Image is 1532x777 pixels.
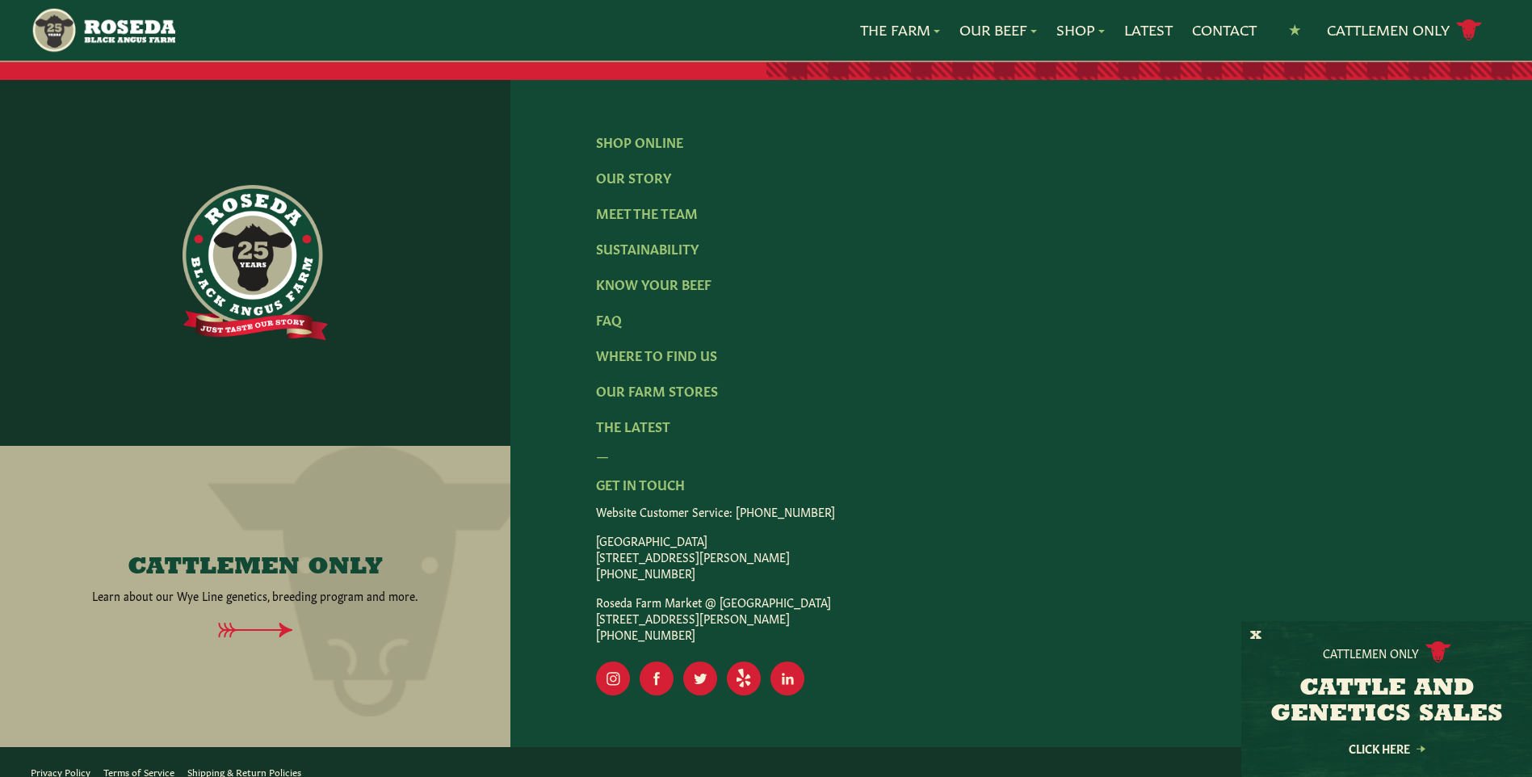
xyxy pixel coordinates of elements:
a: The Latest [596,417,670,435]
a: Visit Our LinkedIn Page [770,661,804,695]
a: Cattlemen Only [1327,16,1482,44]
a: Shop Online [596,132,683,150]
a: Visit Our Facebook Page [640,661,674,695]
p: [GEOGRAPHIC_DATA] [STREET_ADDRESS][PERSON_NAME] [PHONE_NUMBER] [596,532,1447,581]
a: Contact [1192,19,1257,40]
img: https://roseda.com/wp-content/uploads/2021/05/roseda-25-header.png [31,6,175,54]
a: Visit Our Instagram Page [596,661,630,695]
a: Sustainability [596,239,699,257]
h3: CATTLE AND GENETICS SALES [1261,676,1512,728]
a: Visit Our Yelp Page [727,661,761,695]
div: — [596,445,1447,464]
img: https://roseda.com/wp-content/uploads/2021/06/roseda-25-full@2x.png [183,185,328,340]
a: Latest [1124,19,1173,40]
p: Roseda Farm Market @ [GEOGRAPHIC_DATA] [STREET_ADDRESS][PERSON_NAME] [PHONE_NUMBER] [596,594,1447,642]
a: Where To Find Us [596,346,717,363]
a: Meet The Team [596,204,698,221]
h4: CATTLEMEN ONLY [128,555,383,581]
a: Click Here [1314,743,1459,754]
a: Visit Our Twitter Page [683,661,717,695]
p: Cattlemen Only [1323,645,1419,661]
p: Website Customer Service: [PHONE_NUMBER] [596,503,1447,519]
a: Our Beef [959,19,1037,40]
a: The Farm [860,19,940,40]
a: CATTLEMEN ONLY Learn about our Wye Line genetics, breeding program and more. [43,555,468,603]
a: Our Story [596,168,671,186]
a: FAQ [596,310,622,328]
img: cattle-icon.svg [1425,641,1451,663]
a: Shop [1056,19,1105,40]
a: Our Farm Stores [596,381,718,399]
button: X [1250,628,1261,645]
p: Learn about our Wye Line genetics, breeding program and more. [92,587,418,603]
a: Know Your Beef [596,275,711,292]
